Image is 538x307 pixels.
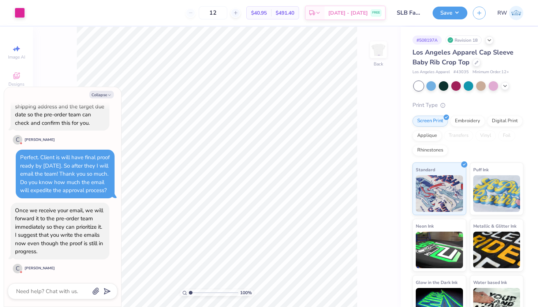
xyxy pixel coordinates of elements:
[13,264,22,273] div: C
[15,207,103,255] div: Once we receive your email, we will forward it to the pre-order team immediately so they can prio...
[433,7,467,19] button: Save
[473,175,520,212] img: Puff Ink
[498,130,515,141] div: Foil
[445,35,482,45] div: Revision 18
[444,130,473,141] div: Transfers
[412,101,523,109] div: Print Type
[8,81,25,87] span: Designs
[412,69,450,75] span: Los Angeles Apparel
[276,9,294,17] span: $491.40
[416,175,463,212] img: Standard
[15,86,104,127] div: your proof number, order quantity, shipping address and the target due date so the pre-order team...
[473,278,507,286] span: Water based Ink
[412,35,442,45] div: # 508197A
[412,145,448,156] div: Rhinestones
[416,222,434,230] span: Neon Ink
[416,278,457,286] span: Glow in the Dark Ink
[475,130,496,141] div: Vinyl
[371,42,386,57] img: Back
[473,232,520,268] img: Metallic & Glitter Ink
[497,9,507,17] span: RW
[487,116,523,127] div: Digital Print
[13,135,22,145] div: C
[89,91,114,98] button: Collapse
[473,166,489,173] span: Puff Ink
[412,116,448,127] div: Screen Print
[450,116,485,127] div: Embroidery
[473,222,516,230] span: Metallic & Glitter Ink
[372,10,380,15] span: FREE
[20,154,110,194] div: Perfect. Client is will have final proof ready by [DATE]. So after they I will email the team! Th...
[251,9,267,17] span: $40.95
[328,9,368,17] span: [DATE] - [DATE]
[416,232,463,268] img: Neon Ink
[8,54,25,60] span: Image AI
[199,6,227,19] input: – –
[412,48,513,67] span: Los Angeles Apparel Cap Sleeve Baby Rib Crop Top
[25,266,55,271] div: [PERSON_NAME]
[391,5,427,20] input: Untitled Design
[497,6,523,20] a: RW
[240,289,252,296] span: 100 %
[416,166,435,173] span: Standard
[374,61,383,67] div: Back
[25,137,55,143] div: [PERSON_NAME]
[472,69,509,75] span: Minimum Order: 12 +
[453,69,469,75] span: # 43035
[509,6,523,20] img: Rhea Wanga
[412,130,442,141] div: Applique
